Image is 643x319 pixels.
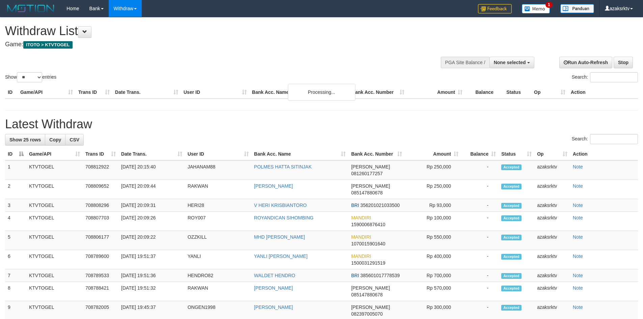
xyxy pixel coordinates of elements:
[26,148,83,160] th: Game/API: activate to sort column ascending
[478,4,512,14] img: Feedback.jpg
[112,86,181,99] th: Date Trans.
[351,222,385,227] span: Copy 1590006876410 to clipboard
[405,160,461,180] td: Rp 250,000
[534,180,570,199] td: azaksrktv
[185,269,251,282] td: HENDRO82
[254,203,307,208] a: V HERI KRISBIANTORO
[573,285,583,291] a: Note
[351,190,382,195] span: Copy 085147880678 to clipboard
[26,231,83,250] td: KTVTOGEL
[18,86,76,99] th: Game/API
[118,148,185,160] th: Date Trans.: activate to sort column ascending
[26,250,83,269] td: KTVTOGEL
[185,199,251,212] td: HERI28
[590,72,638,82] input: Search:
[83,269,118,282] td: 708789533
[461,148,499,160] th: Balance: activate to sort column ascending
[351,273,359,278] span: BRI
[83,231,118,250] td: 708806177
[5,250,26,269] td: 6
[83,160,118,180] td: 708812922
[534,231,570,250] td: azaksrktv
[45,134,65,145] a: Copy
[254,164,312,169] a: POLMES HATTA SITINJAK
[83,250,118,269] td: 708789600
[489,57,534,68] button: None selected
[351,183,390,189] span: [PERSON_NAME]
[254,273,295,278] a: WALDET HENDRO
[49,137,61,142] span: Copy
[118,231,185,250] td: [DATE] 20:09:22
[70,137,79,142] span: CSV
[461,212,499,231] td: -
[501,286,521,291] span: Accepted
[185,180,251,199] td: RAKWAN
[407,86,465,99] th: Amount
[5,86,18,99] th: ID
[573,215,583,220] a: Note
[118,269,185,282] td: [DATE] 19:51:36
[501,203,521,209] span: Accepted
[534,212,570,231] td: azaksrktv
[118,250,185,269] td: [DATE] 19:51:37
[26,180,83,199] td: KTVTOGEL
[560,4,594,13] img: panduan.png
[534,282,570,301] td: azaksrktv
[351,304,390,310] span: [PERSON_NAME]
[26,282,83,301] td: KTVTOGEL
[501,273,521,279] span: Accepted
[118,199,185,212] td: [DATE] 20:09:31
[5,212,26,231] td: 4
[351,292,382,297] span: Copy 085147880678 to clipboard
[5,134,45,145] a: Show 25 rows
[405,282,461,301] td: Rp 570,000
[534,160,570,180] td: azaksrktv
[83,282,118,301] td: 708788421
[573,254,583,259] a: Note
[17,72,42,82] select: Showentries
[461,180,499,199] td: -
[531,86,568,99] th: Op
[405,269,461,282] td: Rp 700,000
[83,212,118,231] td: 708807703
[441,57,489,68] div: PGA Site Balance /
[185,231,251,250] td: OZZKILL
[573,183,583,189] a: Note
[5,180,26,199] td: 2
[534,148,570,160] th: Op: activate to sort column ascending
[405,250,461,269] td: Rp 400,000
[23,41,73,49] span: ITOTO > KTVTOGEL
[254,304,293,310] a: [PERSON_NAME]
[76,86,112,99] th: Trans ID
[501,215,521,221] span: Accepted
[360,273,400,278] span: Copy 385601017778539 to clipboard
[461,269,499,282] td: -
[572,134,638,144] label: Search:
[118,180,185,199] td: [DATE] 20:09:44
[351,203,359,208] span: BRI
[573,273,583,278] a: Note
[360,203,400,208] span: Copy 356201021033500 to clipboard
[118,282,185,301] td: [DATE] 19:51:32
[461,250,499,269] td: -
[351,311,382,317] span: Copy 082397005070 to clipboard
[348,148,405,160] th: Bank Acc. Number: activate to sort column ascending
[83,180,118,199] td: 708809652
[461,282,499,301] td: -
[501,254,521,260] span: Accepted
[185,282,251,301] td: RAKWAN
[534,250,570,269] td: azaksrktv
[251,148,349,160] th: Bank Acc. Name: activate to sort column ascending
[590,134,638,144] input: Search:
[522,4,550,14] img: Button%20Memo.svg
[5,3,56,14] img: MOTION_logo.png
[5,148,26,160] th: ID: activate to sort column descending
[494,60,526,65] span: None selected
[249,86,349,99] th: Bank Acc. Name
[405,148,461,160] th: Amount: activate to sort column ascending
[351,241,385,246] span: Copy 1070015901640 to clipboard
[351,285,390,291] span: [PERSON_NAME]
[545,2,553,8] span: 1
[559,57,612,68] a: Run Auto-Refresh
[534,269,570,282] td: azaksrktv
